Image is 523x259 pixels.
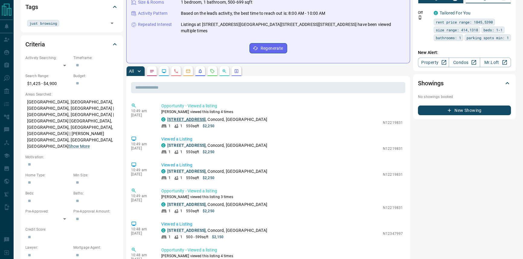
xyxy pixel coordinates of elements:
p: N12219831 [383,172,403,177]
p: Actively Searching: [25,55,70,61]
svg: Calls [174,69,178,74]
h2: Criteria [25,39,45,49]
p: Based on the lead's activity, the best time to reach out is: 8:00 AM - 10:00 AM [181,10,325,17]
p: 1 [180,149,182,155]
p: 10:49 am [131,168,152,172]
p: , Concord, [GEOGRAPHIC_DATA] [167,116,267,123]
p: $2,250 [203,175,214,181]
p: $2,250 [203,149,214,155]
p: Areas Searched: [25,92,118,97]
p: Pre-Approval Amount: [73,209,118,214]
p: Credit Score: [25,227,118,232]
p: No showings booked [418,94,511,99]
svg: Listing Alerts [198,69,203,74]
p: Timeframe: [73,55,118,61]
p: $2,250 [203,123,214,129]
p: All [129,69,134,73]
p: Off [418,10,430,15]
a: Property [418,58,449,67]
p: Repeated Interest [138,21,172,28]
p: , Concord, [GEOGRAPHIC_DATA] [167,227,267,234]
p: Motivation: [25,154,118,160]
div: Showings [418,76,511,90]
p: New Alert: [418,49,511,56]
button: Open [108,19,116,27]
p: 550 sqft [186,175,199,181]
p: Beds: [25,191,70,196]
a: Tailored For You [440,11,470,15]
p: 1 [168,175,171,181]
p: [DATE] [131,231,152,235]
p: Viewed a Listing [161,221,403,227]
p: Viewed a Listing [161,162,403,168]
p: 10:48 am [131,253,152,257]
p: 550 sqft [186,123,199,129]
p: 550 sqft [186,149,199,155]
p: Budget: [73,73,118,79]
p: 500 - 599 sqft [186,234,208,240]
div: condos.ca [161,117,165,122]
svg: Lead Browsing Activity [162,69,166,74]
p: [DATE] [131,172,152,176]
p: 1 [168,234,171,240]
span: size range: 414,1318 [436,27,478,33]
p: 10:48 am [131,227,152,231]
p: Pre-Approved: [25,209,70,214]
p: 1 [168,208,171,214]
p: , Concord, [GEOGRAPHIC_DATA] [167,168,267,175]
svg: Agent Actions [234,69,239,74]
p: 10:49 am [131,194,152,198]
a: [STREET_ADDRESS] [167,169,206,174]
svg: Notes [149,69,154,74]
p: [PERSON_NAME] viewed this listing 4 times [161,109,403,115]
div: condos.ca [161,143,165,147]
p: [GEOGRAPHIC_DATA], [GEOGRAPHIC_DATA], [GEOGRAPHIC_DATA], [GEOGRAPHIC_DATA] | [GEOGRAPHIC_DATA], [... [25,97,118,151]
p: N12219831 [383,146,403,151]
svg: Emails [186,69,191,74]
p: Viewed a Listing [161,136,403,142]
p: Opportunity - Viewed a listing [161,188,403,194]
span: just browsing [29,20,57,26]
p: [PERSON_NAME] viewed this listing 4 times [161,253,403,259]
p: 1 [180,208,182,214]
button: New Showing [418,106,511,115]
p: [DATE] [131,146,152,150]
p: $1,425 - $4,900 [25,79,70,89]
p: , Concord, [GEOGRAPHIC_DATA] [167,201,267,208]
p: Opportunity - Viewed a listing [161,103,403,109]
p: 1 [180,175,182,181]
svg: Opportunities [222,69,227,74]
a: Condos [449,58,480,67]
a: [STREET_ADDRESS] [167,228,206,233]
svg: Requests [210,69,215,74]
p: $2,150 [212,234,224,240]
p: N12347997 [383,231,403,236]
p: Home Type: [25,172,70,178]
p: 1 [168,149,171,155]
p: 10:49 am [131,142,152,146]
p: 10:49 am [131,109,152,113]
p: , Concord, [GEOGRAPHIC_DATA] [167,142,267,149]
p: 1 [180,123,182,129]
p: Opportunity - Viewed a listing [161,247,403,253]
p: [DATE] [131,113,152,117]
p: $2,250 [203,208,214,214]
p: Baths: [73,191,118,196]
h2: Showings [418,78,444,88]
p: Mortgage Agent: [73,245,118,250]
p: Search Range: [25,73,70,79]
span: beds: 1-1 [483,27,502,33]
p: Lawyer: [25,245,70,250]
div: Criteria [25,37,118,52]
a: [STREET_ADDRESS] [167,143,206,148]
p: [DATE] [131,198,152,202]
button: Show More [69,143,90,150]
a: Mr.Loft [480,58,511,67]
p: [PERSON_NAME] viewed this listing 3 times [161,194,403,200]
span: parking spots min: 1 [467,35,509,41]
p: 550 sqft [186,208,199,214]
p: 1 [168,123,171,129]
button: Regenerate [249,43,287,53]
p: Min Size: [73,172,118,178]
span: bathrooms: 1 [436,35,461,41]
